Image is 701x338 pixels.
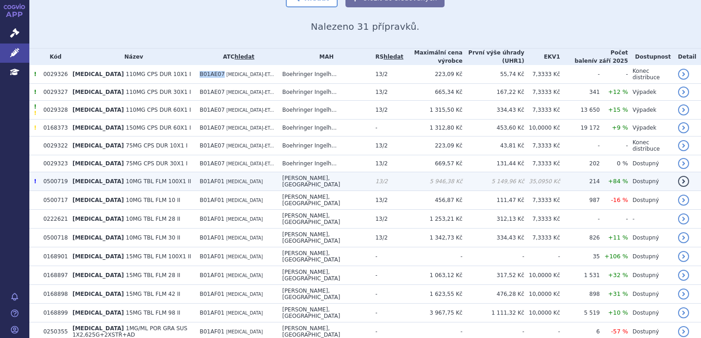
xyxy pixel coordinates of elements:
[226,217,263,222] span: [MEDICAL_DATA]
[678,232,689,243] a: detail
[126,142,187,149] span: 75MG CPS DUR 10X1 I
[200,291,224,297] span: B01AF01
[678,158,689,169] a: detail
[200,107,225,113] span: B01AE07
[462,49,524,65] th: První výše úhrady (UHR1)
[462,136,524,155] td: 43,81 Kč
[611,196,628,203] span: -16 %
[462,304,524,322] td: 1 111,32 Kč
[608,234,628,241] span: +11 %
[560,210,600,229] td: -
[403,247,462,266] td: -
[278,49,371,65] th: MAH
[39,65,67,84] td: 0029326
[226,198,263,203] span: [MEDICAL_DATA]
[560,266,600,285] td: 1 531
[375,89,388,95] span: 13/2
[628,136,673,155] td: Konec distribuce
[403,155,462,172] td: 669,57 Kč
[34,89,36,95] span: Tento přípravek má více úhrad.
[678,270,689,281] a: detail
[227,72,274,77] span: [MEDICAL_DATA]-ET...
[628,120,673,136] td: Výpadek
[611,328,628,335] span: -57 %
[126,216,180,222] span: 10MG TBL FLM 28 II
[200,253,224,260] span: B01AF01
[227,143,274,148] span: [MEDICAL_DATA]-ET...
[462,101,524,120] td: 334,43 Kč
[628,49,673,65] th: Dostupnost
[126,310,180,316] span: 15MG TBL FLM 98 II
[678,289,689,300] a: detail
[462,247,524,266] td: -
[678,87,689,98] a: detail
[628,285,673,304] td: Dostupný
[227,90,274,95] span: [MEDICAL_DATA]-ET...
[234,54,254,60] a: hledat
[227,161,274,166] span: [MEDICAL_DATA]-ET...
[72,142,124,149] span: [MEDICAL_DATA]
[524,210,560,229] td: 7,3333 Kč
[226,235,263,240] span: [MEDICAL_DATA]
[524,247,560,266] td: -
[678,122,689,133] a: detail
[72,107,124,113] span: [MEDICAL_DATA]
[678,195,689,206] a: detail
[462,84,524,101] td: 167,22 Kč
[278,191,371,210] td: [PERSON_NAME], [GEOGRAPHIC_DATA]
[34,178,36,185] span: Poslední data tohoto produktu jsou ze SCAU platného k 01.03.2020.
[34,110,36,116] span: Tento přípravek má DNC/DoÚ.
[612,124,628,131] span: +9 %
[375,234,388,241] span: 13/2
[200,328,224,335] span: B01AF01
[673,49,701,65] th: Detail
[278,172,371,191] td: [PERSON_NAME], [GEOGRAPHIC_DATA]
[72,197,124,203] span: [MEDICAL_DATA]
[34,71,36,77] span: Tento přípravek má více úhrad.
[39,304,67,322] td: 0168899
[72,325,188,338] span: 1MG/ML POR GRA SUS 1X2,625G+2XSTŘ+AD
[594,58,628,64] span: v září 2025
[200,272,224,278] span: B01AF01
[39,120,67,136] td: 0168373
[375,107,388,113] span: 13/2
[403,191,462,210] td: 456,87 Kč
[403,49,462,65] th: Maximální cena výrobce
[39,84,67,101] td: 0029327
[628,210,673,229] td: -
[126,253,191,260] span: 15MG TBL FLM 100X1 II
[462,266,524,285] td: 317,52 Kč
[600,210,628,229] td: -
[608,106,628,113] span: +15 %
[560,229,600,247] td: 826
[278,229,371,247] td: [PERSON_NAME], [GEOGRAPHIC_DATA]
[226,311,263,316] span: [MEDICAL_DATA]
[39,266,67,285] td: 0168897
[403,285,462,304] td: 1 623,55 Kč
[375,71,388,77] span: 13/2
[524,84,560,101] td: 7,3333 Kč
[126,272,180,278] span: 15MG TBL FLM 28 II
[39,136,67,155] td: 0029322
[608,309,628,316] span: +10 %
[524,266,560,285] td: 10,0000 Kč
[226,329,263,334] span: [MEDICAL_DATA]
[462,65,524,84] td: 55,74 Kč
[678,140,689,151] a: detail
[560,49,628,65] th: Počet balení
[560,84,600,101] td: 341
[39,101,67,120] td: 0029328
[604,253,628,260] span: +106 %
[628,266,673,285] td: Dostupný
[39,229,67,247] td: 0500718
[126,291,180,297] span: 15MG TBL FLM 42 II
[560,172,600,191] td: 214
[628,155,673,172] td: Dostupný
[200,310,224,316] span: B01AF01
[560,285,600,304] td: 898
[560,136,600,155] td: -
[72,253,124,260] span: [MEDICAL_DATA]
[278,155,371,172] td: Boehringer Ingelh...
[628,304,673,322] td: Dostupný
[678,307,689,318] a: detail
